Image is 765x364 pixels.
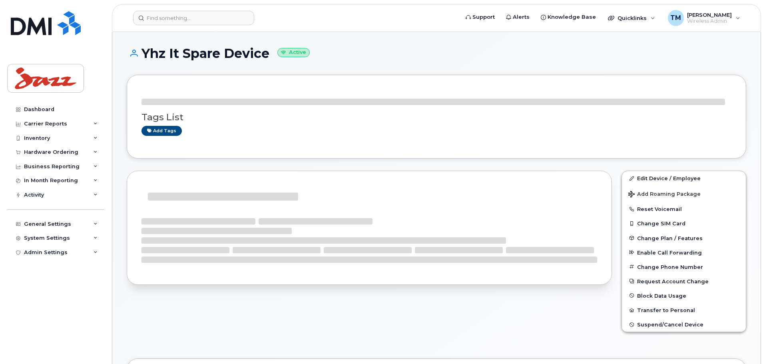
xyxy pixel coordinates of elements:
[622,171,746,185] a: Edit Device / Employee
[141,112,731,122] h3: Tags List
[622,216,746,231] button: Change SIM Card
[622,317,746,332] button: Suspend/Cancel Device
[622,245,746,260] button: Enable Call Forwarding
[622,288,746,303] button: Block Data Usage
[622,303,746,317] button: Transfer to Personal
[637,235,703,241] span: Change Plan / Features
[622,274,746,288] button: Request Account Change
[622,231,746,245] button: Change Plan / Features
[637,249,702,255] span: Enable Call Forwarding
[622,185,746,202] button: Add Roaming Package
[277,48,310,57] small: Active
[127,46,746,60] h1: Yhz It Spare Device
[628,191,701,199] span: Add Roaming Package
[141,126,182,136] a: Add tags
[637,322,703,328] span: Suspend/Cancel Device
[622,202,746,216] button: Reset Voicemail
[622,260,746,274] button: Change Phone Number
